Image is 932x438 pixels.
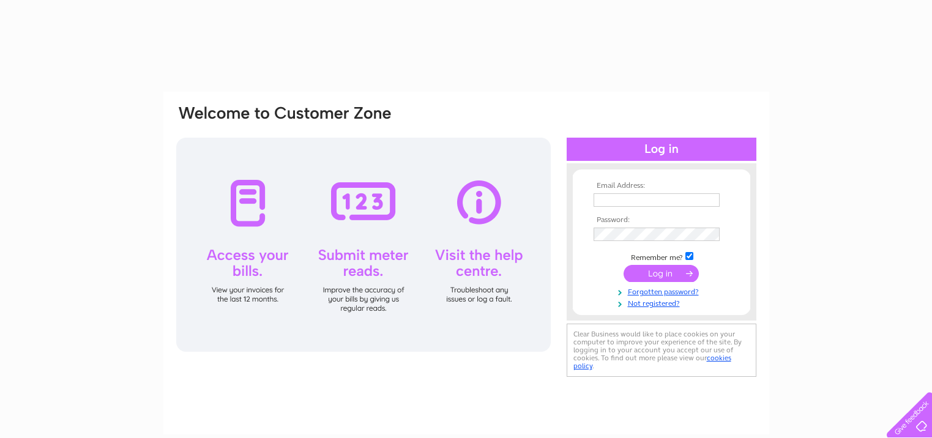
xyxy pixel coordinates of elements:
[624,265,699,282] input: Submit
[594,297,733,308] a: Not registered?
[591,250,733,262] td: Remember me?
[591,182,733,190] th: Email Address:
[594,285,733,297] a: Forgotten password?
[591,216,733,225] th: Password:
[573,354,731,370] a: cookies policy
[567,324,756,377] div: Clear Business would like to place cookies on your computer to improve your experience of the sit...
